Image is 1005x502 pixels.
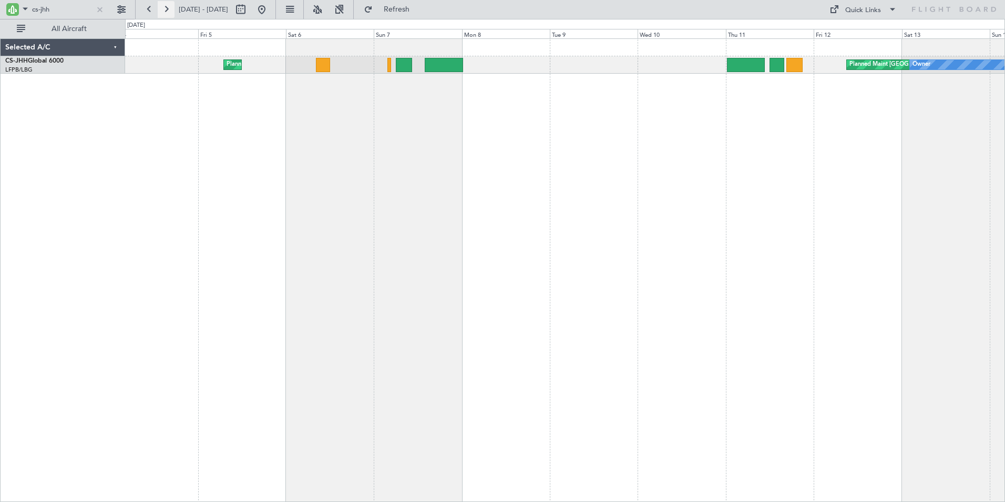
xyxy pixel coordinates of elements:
div: Mon 8 [462,29,550,38]
a: LFPB/LBG [5,66,33,74]
div: Planned Maint [GEOGRAPHIC_DATA] ([GEOGRAPHIC_DATA]) [227,57,392,73]
div: Owner [912,57,930,73]
span: [DATE] - [DATE] [179,5,228,14]
span: CS-JHH [5,58,28,64]
div: Fri 5 [198,29,286,38]
span: Refresh [375,6,419,13]
div: Quick Links [845,5,881,16]
span: All Aircraft [27,25,111,33]
div: Sat 6 [286,29,374,38]
div: Sat 13 [902,29,990,38]
div: Thu 11 [726,29,814,38]
button: Refresh [359,1,422,18]
div: Thu 4 [110,29,198,38]
div: Sun 7 [374,29,462,38]
div: Tue 9 [550,29,638,38]
input: A/C (Reg. or Type) [32,2,93,17]
button: Quick Links [824,1,902,18]
a: CS-JHHGlobal 6000 [5,58,64,64]
div: Wed 10 [638,29,725,38]
button: All Aircraft [12,21,114,37]
div: Fri 12 [814,29,901,38]
div: [DATE] [127,21,145,30]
